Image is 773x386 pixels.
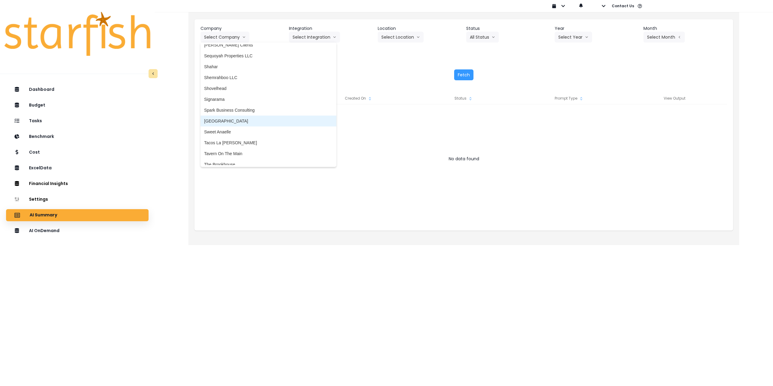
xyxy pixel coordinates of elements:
span: Sequoyah Properties LLC [204,53,333,59]
header: Integration [289,25,373,32]
button: Select Yeararrow down line [555,32,592,43]
span: Signarama [204,96,333,102]
span: [PERSON_NAME] Clients [204,42,333,48]
p: AI Summary [30,212,57,218]
header: Company [200,25,284,32]
div: View Output [622,92,727,104]
span: Shemrahboo LLC [204,75,333,81]
svg: sort [579,96,584,101]
p: Tasks [29,118,42,123]
span: Spark Business Consulting [204,107,333,113]
span: The Brookhouse [204,161,333,167]
span: Shovelhead [204,85,333,91]
svg: sort [468,96,473,101]
p: Cost [29,150,40,155]
button: Fetch [454,69,473,80]
svg: arrow down line [585,34,589,40]
div: Status [411,92,517,104]
p: Dashboard [29,87,54,92]
ul: Select Companyarrow down line [200,43,336,167]
button: All Statusarrow down line [466,32,499,43]
p: Budget [29,103,45,108]
header: Location [378,25,461,32]
button: AI Summary [6,209,149,221]
p: AI OnDemand [29,228,59,233]
button: Tasks [6,115,149,127]
div: No data found [200,153,727,165]
button: Budget [6,99,149,111]
button: Settings [6,193,149,206]
button: Financial Insights [6,178,149,190]
header: Year [555,25,638,32]
span: Shahar [204,64,333,70]
svg: arrow down line [333,34,336,40]
button: ExcelData [6,162,149,174]
header: Status [466,25,550,32]
button: Dashboard [6,84,149,96]
button: Benchmark [6,131,149,143]
p: Benchmark [29,134,54,139]
button: Select Montharrow left line [643,32,685,43]
span: Tavern On The Main [204,151,333,157]
span: Tacos La [PERSON_NAME] [204,140,333,146]
span: Sweet Anaelle [204,129,333,135]
button: Select Locationarrow down line [378,32,424,43]
svg: arrow down line [416,34,420,40]
svg: arrow down line [492,34,495,40]
button: Select Companyarrow down line [200,32,249,43]
header: Month [643,25,727,32]
p: ExcelData [29,165,52,171]
div: Prompt Type [516,92,622,104]
svg: arrow left line [678,34,681,40]
button: Select Integrationarrow down line [289,32,340,43]
button: AI OnDemand [6,225,149,237]
svg: sort [367,96,372,101]
button: Cost [6,146,149,158]
svg: arrow down line [242,34,246,40]
div: Created On [306,92,411,104]
span: [GEOGRAPHIC_DATA] [204,118,333,124]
